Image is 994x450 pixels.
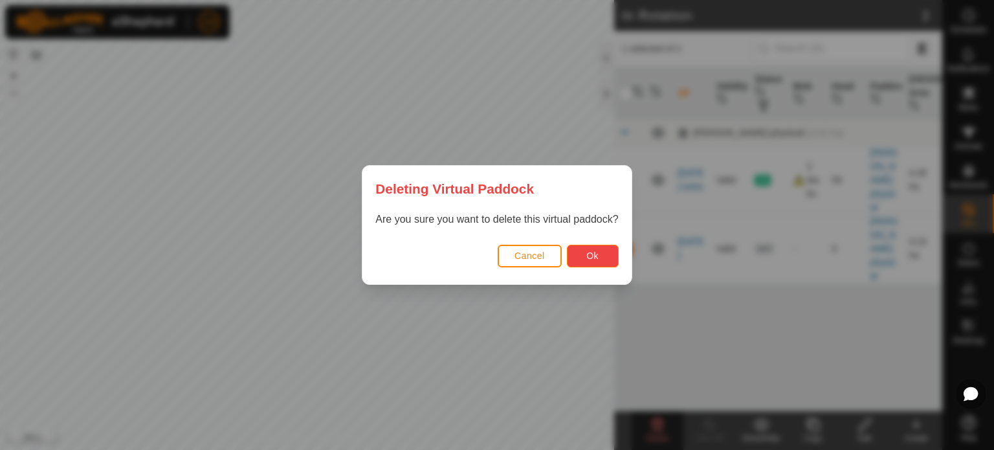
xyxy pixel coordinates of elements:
[375,212,618,227] p: Are you sure you want to delete this virtual paddock?
[567,245,619,267] button: Ok
[514,251,545,261] span: Cancel
[375,179,534,199] span: Deleting Virtual Paddock
[498,245,562,267] button: Cancel
[586,251,599,261] span: Ok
